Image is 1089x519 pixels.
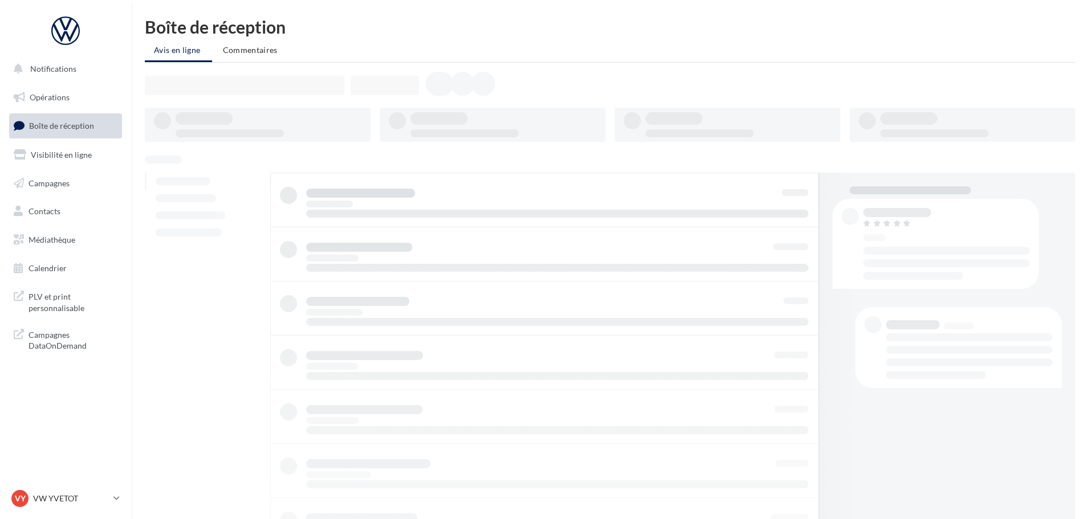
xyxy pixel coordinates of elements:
[29,327,117,352] span: Campagnes DataOnDemand
[30,64,76,73] span: Notifications
[29,235,75,244] span: Médiathèque
[29,121,94,130] span: Boîte de réception
[145,18,1075,35] div: Boîte de réception
[30,92,70,102] span: Opérations
[7,228,124,252] a: Médiathèque
[29,178,70,187] span: Campagnes
[31,150,92,160] span: Visibilité en ligne
[7,57,120,81] button: Notifications
[223,45,278,55] span: Commentaires
[7,143,124,167] a: Visibilité en ligne
[9,488,122,509] a: VY VW YVETOT
[15,493,26,504] span: VY
[33,493,109,504] p: VW YVETOT
[7,171,124,195] a: Campagnes
[7,256,124,280] a: Calendrier
[29,289,117,313] span: PLV et print personnalisable
[7,85,124,109] a: Opérations
[7,322,124,356] a: Campagnes DataOnDemand
[7,199,124,223] a: Contacts
[29,206,60,216] span: Contacts
[29,263,67,273] span: Calendrier
[7,284,124,318] a: PLV et print personnalisable
[7,113,124,138] a: Boîte de réception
